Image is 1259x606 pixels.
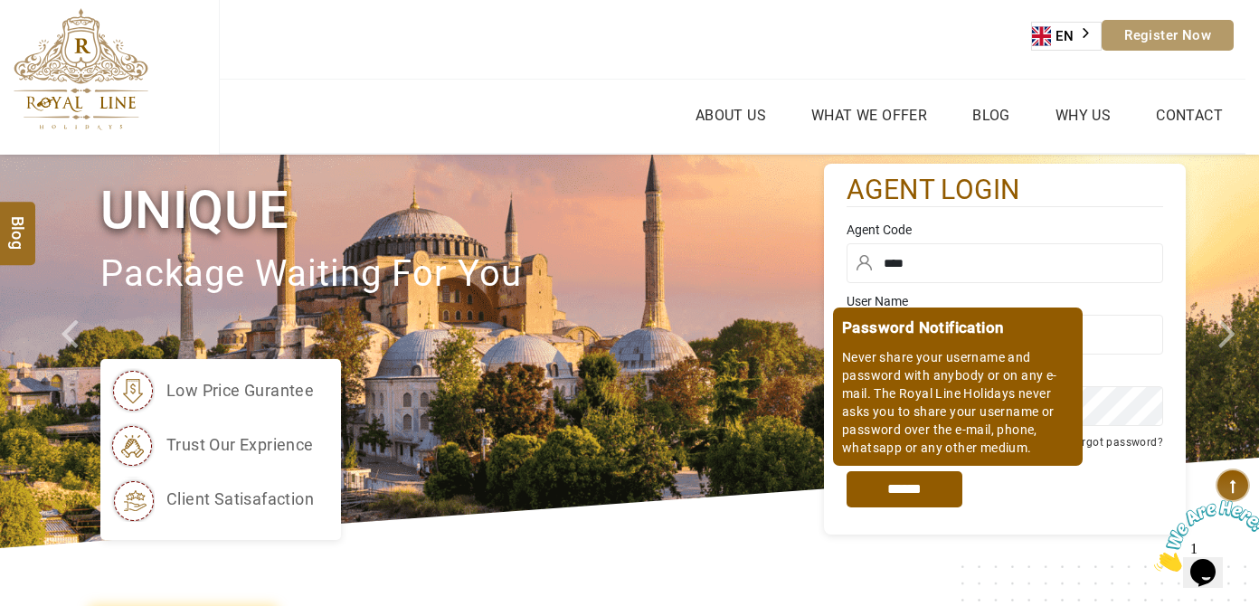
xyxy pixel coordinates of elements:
img: The Royal Line Holidays [14,8,148,130]
img: Chat attention grabber [7,7,119,79]
a: EN [1032,23,1101,50]
a: Check next image [1196,155,1259,548]
h1: Unique [100,176,824,244]
label: Password [847,364,1163,382]
li: low price gurantee [109,368,314,413]
span: 1 [7,7,14,23]
li: trust our exprience [109,422,314,468]
a: Blog [968,102,1015,128]
iframe: chat widget [1147,493,1259,579]
label: Agent Code [847,221,1163,239]
div: Language [1031,22,1102,51]
aside: Language selected: English [1031,22,1102,51]
a: Check next prev [38,155,101,548]
li: client satisafaction [109,477,314,522]
a: Forgot password? [1069,436,1163,449]
a: About Us [691,102,771,128]
label: Remember me [866,438,936,450]
span: Blog [6,216,30,232]
a: Contact [1151,102,1227,128]
a: Why Us [1051,102,1115,128]
a: What we Offer [807,102,932,128]
a: Register Now [1102,20,1234,51]
label: User Name [847,292,1163,310]
h2: agent login [847,173,1163,208]
p: package waiting for you [100,244,824,305]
